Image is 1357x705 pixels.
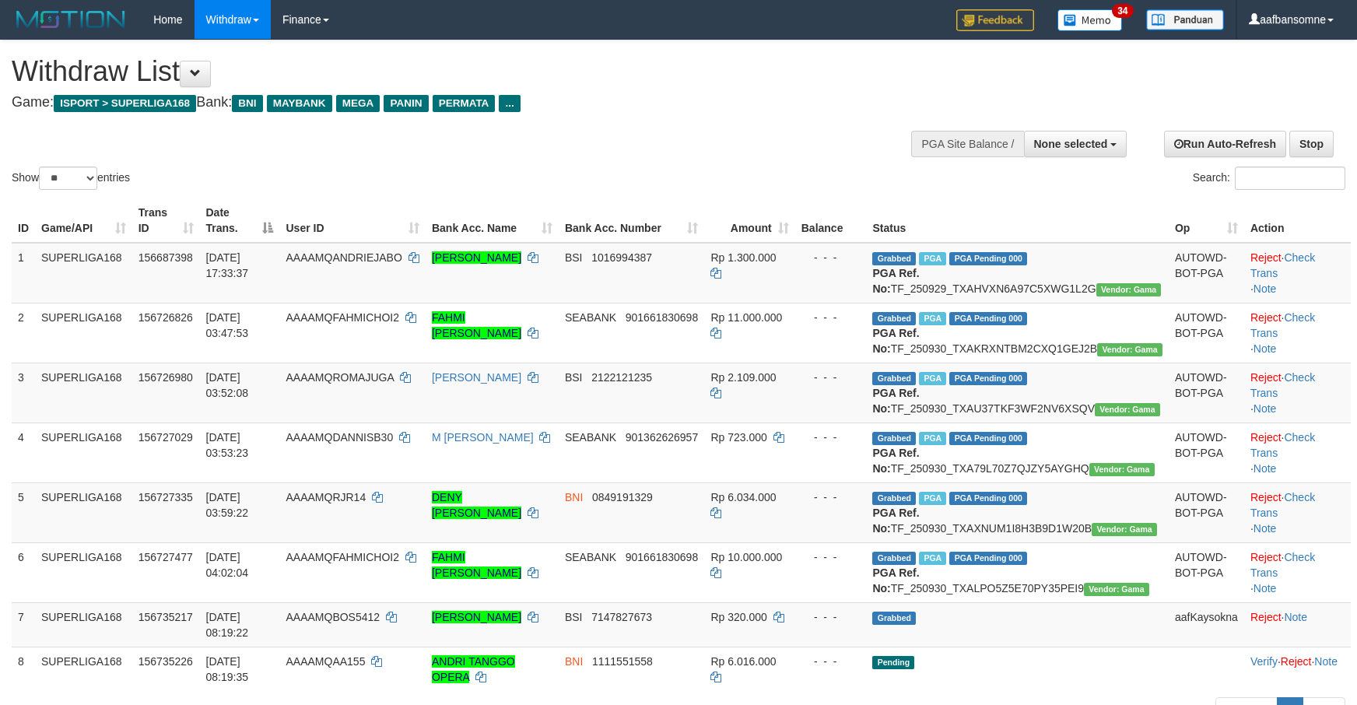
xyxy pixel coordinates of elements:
[866,303,1168,363] td: TF_250930_TXAKRXNTBM2CXQ1GEJ2B
[35,647,132,691] td: SUPERLIGA168
[1250,551,1315,579] a: Check Trans
[872,327,919,355] b: PGA Ref. No:
[1250,655,1278,668] a: Verify
[206,311,249,339] span: [DATE] 03:47:53
[1169,363,1244,423] td: AUTOWD-BOT-PGA
[956,9,1034,31] img: Feedback.jpg
[1284,611,1307,623] a: Note
[432,251,521,264] a: [PERSON_NAME]
[206,655,249,683] span: [DATE] 08:19:35
[1089,463,1155,476] span: Vendor URL: https://trx31.1velocity.biz
[139,655,193,668] span: 156735226
[139,251,193,264] span: 156687398
[872,252,916,265] span: Grabbed
[12,243,35,303] td: 1
[35,542,132,602] td: SUPERLIGA168
[1250,431,1315,459] a: Check Trans
[949,552,1027,565] span: PGA Pending
[1250,311,1282,324] a: Reject
[286,251,401,264] span: AAAAMQANDRIEJABO
[1250,371,1282,384] a: Reject
[35,243,132,303] td: SUPERLIGA168
[591,371,652,384] span: Copy 2122121235 to clipboard
[1169,482,1244,542] td: AUTOWD-BOT-PGA
[286,611,380,623] span: AAAAMQBOS5412
[795,198,867,243] th: Balance
[286,371,393,384] span: AAAAMQROMAJUGA
[1244,363,1351,423] td: · ·
[866,243,1168,303] td: TF_250929_TXAHVXN6A97C5XWG1L2G
[12,423,35,482] td: 4
[206,371,249,399] span: [DATE] 03:52:08
[1024,131,1127,157] button: None selected
[565,251,583,264] span: BSI
[267,95,332,112] span: MAYBANK
[206,491,249,519] span: [DATE] 03:59:22
[35,602,132,647] td: SUPERLIGA168
[949,432,1027,445] span: PGA Pending
[866,363,1168,423] td: TF_250930_TXAU37TKF3WF2NV6XSQV
[949,372,1027,385] span: PGA Pending
[1254,462,1277,475] a: Note
[139,311,193,324] span: 156726826
[919,492,946,505] span: Marked by aafnonsreyleab
[432,491,521,519] a: DENY [PERSON_NAME]
[35,482,132,542] td: SUPERLIGA168
[1254,282,1277,295] a: Note
[710,611,766,623] span: Rp 320.000
[866,423,1168,482] td: TF_250930_TXA79L70Z7QJZY5AYGHQ
[286,491,366,503] span: AAAAMQRJR14
[1146,9,1224,30] img: panduan.png
[710,491,776,503] span: Rp 6.034.000
[1095,403,1160,416] span: Vendor URL: https://trx31.1velocity.biz
[12,8,130,31] img: MOTION_logo.png
[1169,423,1244,482] td: AUTOWD-BOT-PGA
[565,655,583,668] span: BNI
[432,371,521,384] a: [PERSON_NAME]
[12,647,35,691] td: 8
[12,482,35,542] td: 5
[919,432,946,445] span: Marked by aafandaneth
[1164,131,1286,157] a: Run Auto-Refresh
[279,198,425,243] th: User ID: activate to sort column ascending
[1169,542,1244,602] td: AUTOWD-BOT-PGA
[710,371,776,384] span: Rp 2.109.000
[866,482,1168,542] td: TF_250930_TXAXNUM1I8H3B9D1W20B
[12,198,35,243] th: ID
[710,431,766,444] span: Rp 723.000
[872,552,916,565] span: Grabbed
[286,431,393,444] span: AAAAMQDANNISB30
[704,198,794,243] th: Amount: activate to sort column ascending
[499,95,520,112] span: ...
[286,311,398,324] span: AAAAMQFAHMICHOI2
[35,303,132,363] td: SUPERLIGA168
[1289,131,1334,157] a: Stop
[1244,423,1351,482] td: · ·
[35,198,132,243] th: Game/API: activate to sort column ascending
[710,655,776,668] span: Rp 6.016.000
[1244,647,1351,691] td: · ·
[1244,303,1351,363] td: · ·
[1250,371,1315,399] a: Check Trans
[801,654,861,669] div: - - -
[866,198,1168,243] th: Status
[801,250,861,265] div: - - -
[132,198,200,243] th: Trans ID: activate to sort column ascending
[591,251,652,264] span: Copy 1016994387 to clipboard
[12,303,35,363] td: 2
[626,311,698,324] span: Copy 901661830698 to clipboard
[432,311,521,339] a: FAHMI [PERSON_NAME]
[1169,243,1244,303] td: AUTOWD-BOT-PGA
[1250,491,1315,519] a: Check Trans
[12,602,35,647] td: 7
[1250,251,1282,264] a: Reject
[426,198,559,243] th: Bank Acc. Name: activate to sort column ascending
[12,95,889,110] h4: Game: Bank:
[565,311,616,324] span: SEABANK
[911,131,1023,157] div: PGA Site Balance /
[1250,551,1282,563] a: Reject
[919,312,946,325] span: Marked by aafandaneth
[866,542,1168,602] td: TF_250930_TXALPO5Z5E70PY35PEI9
[12,542,35,602] td: 6
[1169,198,1244,243] th: Op: activate to sort column ascending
